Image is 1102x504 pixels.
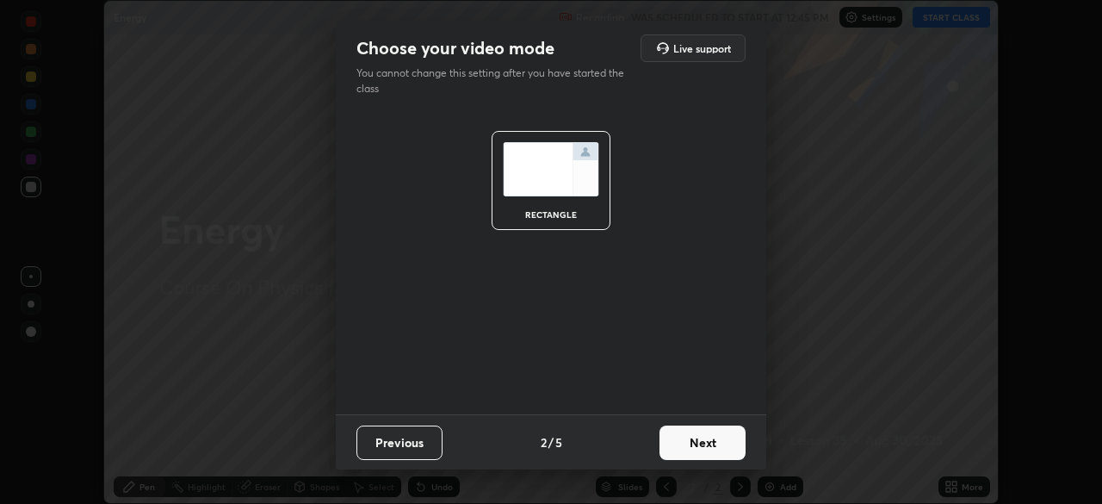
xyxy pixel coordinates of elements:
[548,433,554,451] h4: /
[356,426,443,460] button: Previous
[659,426,746,460] button: Next
[503,142,599,196] img: normalScreenIcon.ae25ed63.svg
[356,65,635,96] p: You cannot change this setting after you have started the class
[555,433,562,451] h4: 5
[517,210,585,219] div: rectangle
[356,37,554,59] h2: Choose your video mode
[541,433,547,451] h4: 2
[673,43,731,53] h5: Live support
